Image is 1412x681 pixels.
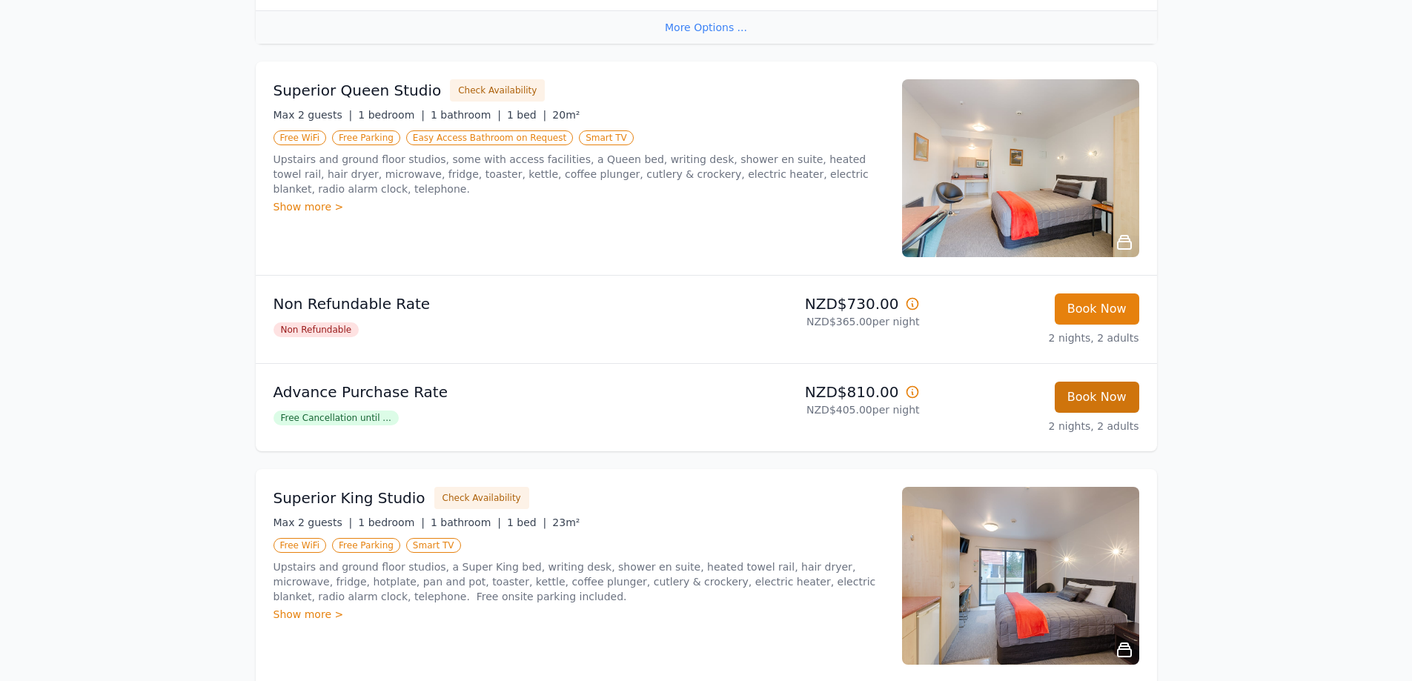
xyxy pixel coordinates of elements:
span: Free WiFi [274,130,327,145]
p: NZD$405.00 per night [712,402,920,417]
span: Easy Access Bathroom on Request [406,130,573,145]
span: 20m² [552,109,580,121]
p: 2 nights, 2 adults [932,419,1139,433]
span: 1 bed | [507,516,546,528]
p: Upstairs and ground floor studios, some with access facilities, a Queen bed, writing desk, shower... [274,152,884,196]
span: Smart TV [579,130,634,145]
p: 2 nights, 2 adults [932,330,1139,345]
h3: Superior King Studio [274,488,425,508]
div: More Options ... [256,10,1157,44]
span: 1 bed | [507,109,546,121]
button: Check Availability [450,79,545,102]
p: Advance Purchase Rate [274,382,700,402]
span: 1 bedroom | [358,516,425,528]
span: 1 bathroom | [431,516,501,528]
button: Check Availability [434,487,529,509]
p: Non Refundable Rate [274,293,700,314]
p: NZD$730.00 [712,293,920,314]
span: Free Cancellation until ... [274,411,399,425]
span: Free Parking [332,538,400,553]
p: NZD$810.00 [712,382,920,402]
span: 23m² [552,516,580,528]
p: NZD$365.00 per night [712,314,920,329]
span: 1 bedroom | [358,109,425,121]
button: Book Now [1055,382,1139,413]
button: Book Now [1055,293,1139,325]
p: Upstairs and ground floor studios, a Super King bed, writing desk, shower en suite, heated towel ... [274,559,884,604]
span: Free WiFi [274,538,327,553]
span: Smart TV [406,538,461,553]
span: 1 bathroom | [431,109,501,121]
span: Non Refundable [274,322,359,337]
span: Max 2 guests | [274,109,353,121]
span: Max 2 guests | [274,516,353,528]
div: Show more > [274,607,884,622]
span: Free Parking [332,130,400,145]
div: Show more > [274,199,884,214]
h3: Superior Queen Studio [274,80,442,101]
